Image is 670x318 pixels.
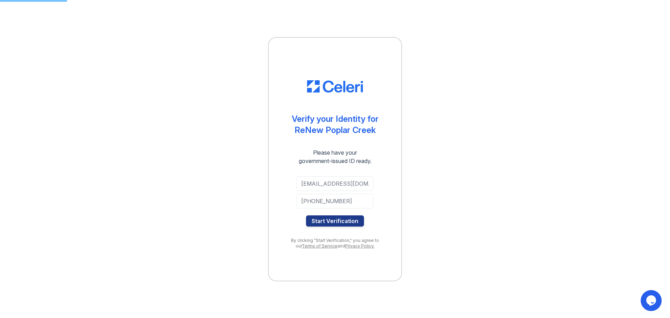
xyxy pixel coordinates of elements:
[641,290,663,311] iframe: chat widget
[307,80,363,93] img: CE_Logo_Blue-a8612792a0a2168367f1c8372b55b34899dd931a85d93a1a3d3e32e68fde9ad4.png
[283,238,387,249] div: By clicking "Start Verification," you agree to our and
[297,176,373,191] input: Email
[297,194,373,208] input: Phone
[292,113,379,136] div: Verify your Identity for ReNew Poplar Creek
[306,215,364,227] button: Start Verification
[286,148,384,165] div: Please have your government-issued ID ready.
[302,243,337,249] a: Terms of Service
[345,243,374,249] a: Privacy Policy.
